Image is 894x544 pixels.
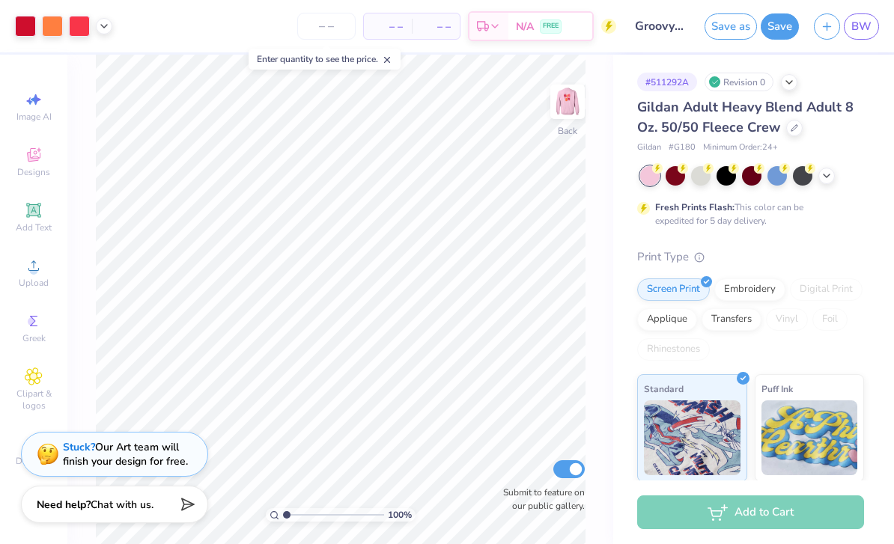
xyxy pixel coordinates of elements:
[22,332,46,344] span: Greek
[644,381,684,397] span: Standard
[637,248,864,266] div: Print Type
[249,49,401,70] div: Enter quantity to see the price.
[705,13,757,40] button: Save as
[766,308,808,331] div: Vinyl
[844,13,879,40] a: BW
[637,98,854,136] span: Gildan Adult Heavy Blend Adult 8 Oz. 50/50 Fleece Crew
[851,18,872,35] span: BW
[761,13,799,40] button: Save
[637,141,661,154] span: Gildan
[637,338,710,361] div: Rhinestones
[16,455,52,467] span: Decorate
[637,73,697,91] div: # 511292A
[388,508,412,522] span: 100 %
[669,141,696,154] span: # G180
[16,111,52,123] span: Image AI
[761,400,858,475] img: Puff Ink
[297,13,356,40] input: – –
[91,498,153,512] span: Chat with us.
[812,308,848,331] div: Foil
[516,19,534,34] span: N/A
[7,388,60,412] span: Clipart & logos
[655,201,735,213] strong: Fresh Prints Flash:
[637,278,710,301] div: Screen Print
[495,486,585,513] label: Submit to feature on our public gallery.
[644,400,741,475] img: Standard
[19,277,49,289] span: Upload
[16,221,52,233] span: Add Text
[421,19,451,34] span: – –
[373,19,403,34] span: – –
[543,21,559,31] span: FREE
[558,124,577,138] div: Back
[790,278,863,301] div: Digital Print
[703,141,778,154] span: Minimum Order: 24 +
[637,308,697,331] div: Applique
[624,11,697,41] input: Untitled Design
[714,278,785,301] div: Embroidery
[553,87,583,117] img: Back
[17,166,50,178] span: Designs
[37,498,91,512] strong: Need help?
[63,440,95,454] strong: Stuck?
[702,308,761,331] div: Transfers
[63,440,188,468] div: Our Art team will finish your design for free.
[655,201,839,227] div: This color can be expedited for 5 day delivery.
[761,381,793,397] span: Puff Ink
[705,73,773,91] div: Revision 0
